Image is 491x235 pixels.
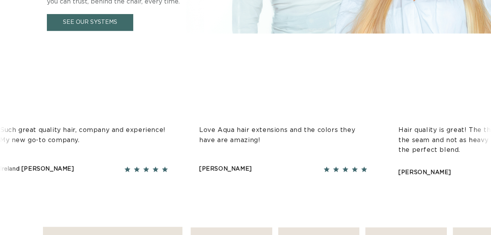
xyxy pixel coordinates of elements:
div: [PERSON_NAME] [198,164,251,174]
div: [PERSON_NAME] [397,168,450,178]
p: Love Aqua hair extensions and the colors they have are amazing! [198,125,366,145]
a: See Our Systems [47,14,133,31]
